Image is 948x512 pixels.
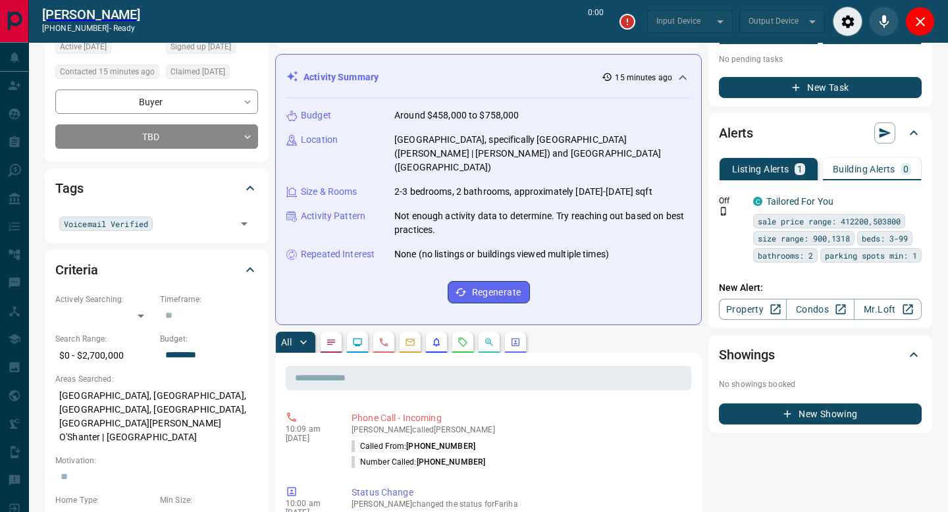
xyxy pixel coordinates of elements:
[854,299,922,320] a: Mr.Loft
[833,7,862,36] div: Audio Settings
[394,209,691,237] p: Not enough activity data to determine. Try reaching out based on best practices.
[352,440,475,452] p: Called From:
[458,337,468,347] svg: Requests
[55,385,258,448] p: [GEOGRAPHIC_DATA], [GEOGRAPHIC_DATA], [GEOGRAPHIC_DATA], [GEOGRAPHIC_DATA], [GEOGRAPHIC_DATA][PER...
[113,24,136,33] span: ready
[286,434,332,443] p: [DATE]
[352,456,485,468] p: Number Called:
[55,494,153,506] p: Home Type:
[171,65,225,78] span: Claimed [DATE]
[42,7,140,22] a: [PERSON_NAME]
[352,337,363,347] svg: Lead Browsing Activity
[615,72,672,84] p: 15 minutes ago
[55,39,159,58] div: Sat Sep 13 2025
[719,117,922,149] div: Alerts
[719,77,922,98] button: New Task
[588,7,604,36] p: 0:00
[510,337,521,347] svg: Agent Actions
[55,455,258,467] p: Motivation:
[766,196,833,207] a: Tailored For You
[160,294,258,305] p: Timeframe:
[903,165,908,174] p: 0
[55,345,153,367] p: $0 - $2,700,000
[431,337,442,347] svg: Listing Alerts
[905,7,935,36] div: Close
[301,133,338,147] p: Location
[732,165,789,174] p: Listing Alerts
[379,337,389,347] svg: Calls
[394,247,609,261] p: None (no listings or buildings viewed multiple times)
[719,122,753,143] h2: Alerts
[235,215,253,233] button: Open
[55,90,258,114] div: Buyer
[758,215,901,228] span: sale price range: 412200,503800
[719,207,728,216] svg: Push Notification Only
[406,442,475,451] span: [PHONE_NUMBER]
[301,109,331,122] p: Budget
[303,70,379,84] p: Activity Summary
[286,424,332,434] p: 10:09 am
[719,344,775,365] h2: Showings
[719,49,922,69] p: No pending tasks
[55,294,153,305] p: Actively Searching:
[55,124,258,149] div: TBD
[405,337,415,347] svg: Emails
[753,197,762,206] div: condos.ca
[326,337,336,347] svg: Notes
[719,281,922,295] p: New Alert:
[417,457,486,467] span: [PHONE_NUMBER]
[862,232,908,245] span: beds: 3-99
[55,333,153,345] p: Search Range:
[55,178,83,199] h2: Tags
[160,494,258,506] p: Min Size:
[719,403,922,424] button: New Showing
[60,40,107,53] span: Active [DATE]
[758,232,850,245] span: size range: 900,1318
[394,109,519,122] p: Around $458,000 to $758,000
[286,499,332,508] p: 10:00 am
[55,64,159,83] div: Tue Sep 16 2025
[301,209,365,223] p: Activity Pattern
[786,299,854,320] a: Condos
[758,249,813,262] span: bathrooms: 2
[352,499,686,509] p: [PERSON_NAME] changed the status for Fariha
[55,259,98,280] h2: Criteria
[719,339,922,371] div: Showings
[60,65,155,78] span: Contacted 15 minutes ago
[797,165,803,174] p: 1
[55,254,258,286] div: Criteria
[55,373,258,385] p: Areas Searched:
[352,411,686,425] p: Phone Call - Incoming
[825,249,917,262] span: parking spots min: 1
[719,378,922,390] p: No showings booked
[869,7,899,36] div: Mute
[281,338,292,347] p: All
[484,337,494,347] svg: Opportunities
[352,486,686,499] p: Status Change
[55,172,258,204] div: Tags
[64,217,148,230] span: Voicemail Verified
[719,299,787,320] a: Property
[166,39,258,58] div: Mon Apr 10 2017
[833,165,895,174] p: Building Alerts
[394,185,652,199] p: 2-3 bedrooms, 2 bathrooms, approximately [DATE]-[DATE] sqft
[286,65,691,90] div: Activity Summary15 minutes ago
[160,333,258,345] p: Budget:
[301,247,375,261] p: Repeated Interest
[394,133,691,174] p: [GEOGRAPHIC_DATA], specifically [GEOGRAPHIC_DATA] ([PERSON_NAME] | [PERSON_NAME]) and [GEOGRAPHIC...
[171,40,231,53] span: Signed up [DATE]
[352,425,686,434] p: [PERSON_NAME] called [PERSON_NAME]
[448,281,530,303] button: Regenerate
[42,22,140,34] p: [PHONE_NUMBER] -
[301,185,357,199] p: Size & Rooms
[719,195,745,207] p: Off
[166,64,258,83] div: Wed Apr 03 2019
